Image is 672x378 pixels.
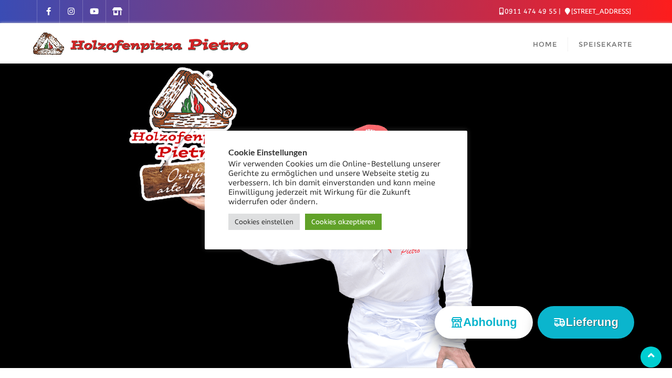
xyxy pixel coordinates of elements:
[568,23,643,64] a: Speisekarte
[29,31,249,56] img: Logo
[228,160,444,207] div: Wir verwenden Cookies um die Online-Bestellung unserer Gerichte zu ermöglichen und unsere Webseit...
[305,214,382,230] a: Cookies akzeptieren
[499,7,557,15] a: 0911 474 49 55
[565,7,631,15] a: [STREET_ADDRESS]
[228,214,300,230] a: Cookies einstellen
[435,306,533,338] button: Abholung
[579,40,633,48] span: Speisekarte
[533,40,558,48] span: Home
[228,148,444,157] h5: Cookie Einstellungen
[522,23,568,64] a: Home
[538,306,634,338] button: Lieferung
